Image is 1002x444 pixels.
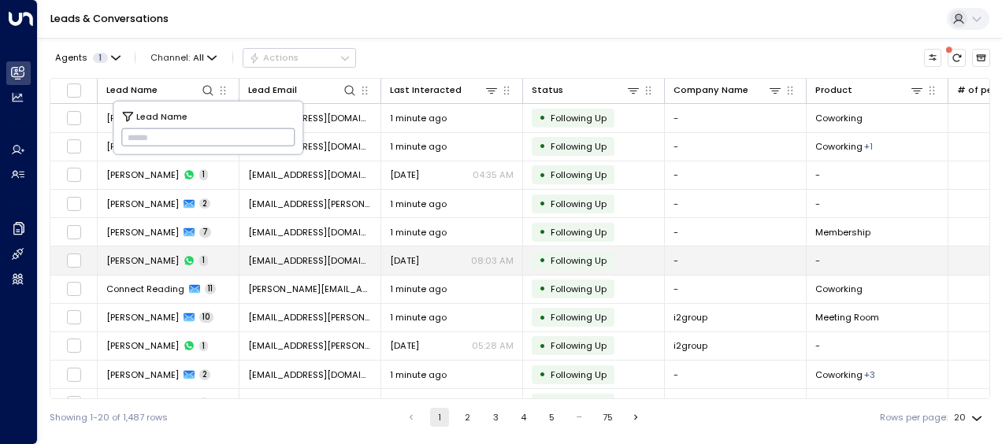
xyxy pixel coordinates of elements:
[248,311,372,324] span: mat.johnson@i2group.com
[390,311,447,324] span: 1 minute ago
[551,311,607,324] span: Following Up
[815,140,863,153] span: Coworking
[248,283,372,295] span: lorraine@conectreadig.org.uk
[539,165,546,186] div: •
[390,339,419,352] span: Aug 15, 2025
[551,254,607,267] span: Following Up
[106,198,179,210] span: Alison Foster
[551,168,607,181] span: Following Up
[551,112,607,124] span: Following Up
[106,368,179,381] span: Faye
[674,339,707,352] span: i2group
[66,281,82,297] span: Toggle select row
[815,83,852,98] div: Product
[249,52,299,63] div: Actions
[248,226,372,239] span: zacharaiah@icloud.com
[626,408,645,427] button: Go to next page
[551,198,607,210] span: Following Up
[106,339,179,352] span: Mat Johnson
[551,368,607,381] span: Following Up
[665,246,807,274] td: -
[880,411,948,424] label: Rows per page:
[665,190,807,217] td: -
[972,49,990,67] button: Archived Leads
[66,338,82,353] span: Toggle select row
[551,140,607,153] span: Following Up
[539,364,546,385] div: •
[66,139,82,154] span: Toggle select row
[199,369,210,380] span: 2
[807,389,948,416] td: -
[66,196,82,212] span: Toggle select row
[390,83,499,98] div: Last Interacted
[514,408,533,427] button: Go to page 4
[815,112,863,124] span: Coworking
[66,224,82,240] span: Toggle select row
[199,227,211,238] span: 7
[136,109,187,123] span: Lead Name
[476,397,514,409] p: 12:00 PM
[539,135,546,157] div: •
[551,397,607,409] span: Following Up
[599,408,618,427] button: Go to page 75
[665,389,807,416] td: -
[55,54,87,62] span: Agents
[665,361,807,388] td: -
[248,397,372,409] span: faye_rivers@hotmail.com
[390,397,419,409] span: Sep 19, 2025
[66,110,82,126] span: Toggle select row
[539,335,546,357] div: •
[390,198,447,210] span: 1 minute ago
[248,339,372,352] span: mat.johnson@i2group.com
[674,83,782,98] div: Company Name
[66,309,82,325] span: Toggle select row
[106,226,179,239] span: Zac Gumbs
[471,254,514,267] p: 08:03 AM
[248,254,372,267] span: zacharaiah@icloud.com
[815,83,924,98] div: Product
[248,140,372,153] span: bcirakoglu86@outlook.com
[106,168,179,181] span: Burcin Zeki
[486,408,505,427] button: Go to page 3
[807,246,948,274] td: -
[248,83,357,98] div: Lead Email
[390,83,462,98] div: Last Interacted
[551,226,607,239] span: Following Up
[539,307,546,328] div: •
[458,408,477,427] button: Go to page 2
[248,168,372,181] span: bcirakoglu86@outlook.com
[390,368,447,381] span: 1 minute ago
[66,167,82,183] span: Toggle select row
[665,276,807,303] td: -
[248,198,372,210] span: ali.foster@yahoo.co.uk
[539,392,546,413] div: •
[50,411,168,424] div: Showing 1-20 of 1,487 rows
[390,112,447,124] span: 1 minute ago
[243,48,356,67] button: Actions
[390,168,419,181] span: Sep 12, 2025
[954,408,985,427] div: 20
[539,193,546,214] div: •
[551,339,607,352] span: Following Up
[390,140,447,153] span: 1 minute ago
[193,53,204,63] span: All
[674,83,748,98] div: Company Name
[106,83,158,98] div: Lead Name
[106,83,215,98] div: Lead Name
[106,140,179,153] span: Burcin Zeki
[539,107,546,128] div: •
[948,49,966,67] span: There are new threads available. Refresh the grid to view the latest updates.
[390,283,447,295] span: 1 minute ago
[93,53,108,63] span: 1
[50,12,169,25] a: Leads & Conversations
[807,161,948,189] td: -
[539,278,546,299] div: •
[674,311,707,324] span: i2group
[199,169,208,180] span: 1
[106,254,179,267] span: Zac Gumbs
[106,112,179,124] span: Garry Flanagan
[532,83,563,98] div: Status
[199,341,208,352] span: 1
[106,397,179,409] span: Faye
[665,133,807,161] td: -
